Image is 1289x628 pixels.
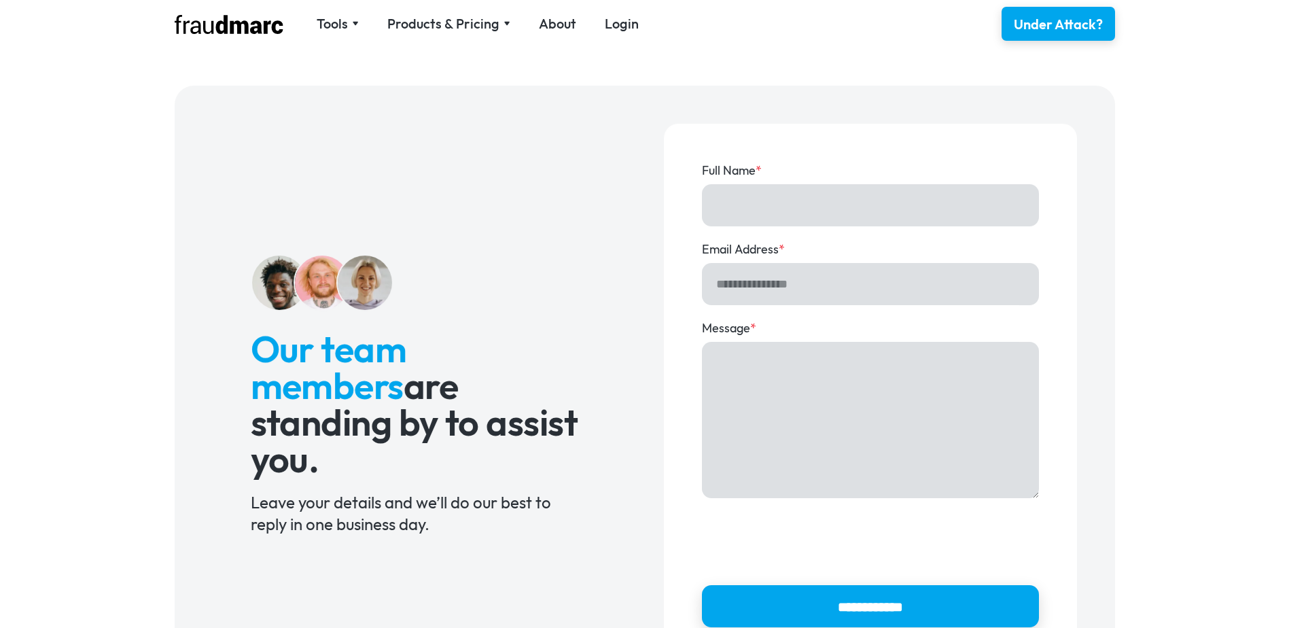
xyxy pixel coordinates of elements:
[1014,15,1103,34] div: Under Attack?
[250,330,588,477] h2: are standing by to assist you.
[1002,7,1115,41] a: Under Attack?
[250,491,588,535] div: Leave your details and we’ll do our best to reply in one business day.
[250,326,406,408] span: Our team members
[387,14,510,33] div: Products & Pricing
[605,14,639,33] a: Login
[701,319,1038,337] label: Message
[317,14,359,33] div: Tools
[539,14,576,33] a: About
[701,162,1038,179] label: Full Name
[701,241,1038,258] label: Email Address
[317,14,348,33] div: Tools
[387,14,499,33] div: Products & Pricing
[701,512,908,565] iframe: reCAPTCHA
[701,162,1038,627] form: Contact Form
